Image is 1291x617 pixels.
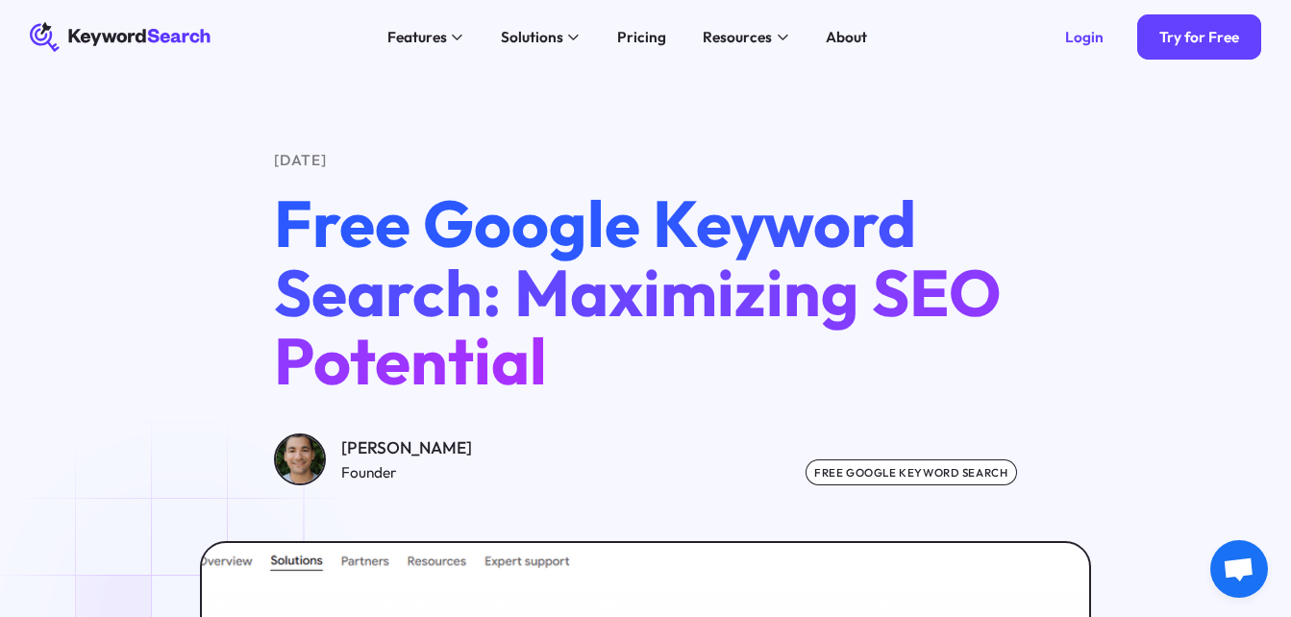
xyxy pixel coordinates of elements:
div: Try for Free [1159,28,1239,46]
div: About [826,26,867,48]
div: Login [1065,28,1104,46]
a: Pricing [606,22,677,52]
div: Open chat [1210,540,1268,598]
div: Founder [341,461,472,483]
div: Features [387,26,447,48]
div: [PERSON_NAME] [341,435,472,461]
div: [DATE] [274,149,1017,171]
a: Login [1043,14,1126,59]
a: About [815,22,879,52]
div: Resources [703,26,772,48]
div: free google keyword search [806,459,1017,485]
a: Try for Free [1137,14,1261,59]
span: Free Google Keyword Search: Maximizing SEO Potential [274,182,1002,402]
div: Pricing [617,26,666,48]
div: Solutions [501,26,563,48]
